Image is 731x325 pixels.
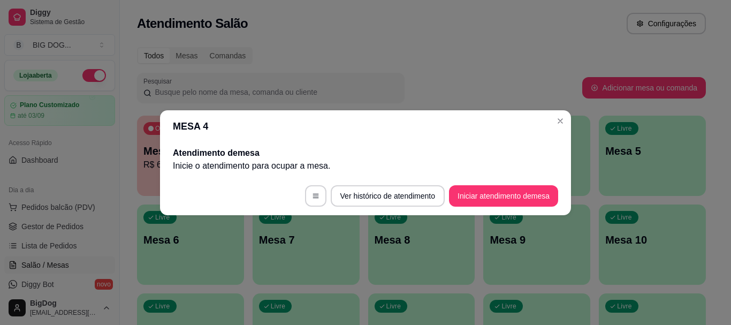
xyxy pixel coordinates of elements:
[449,185,558,207] button: Iniciar atendimento demesa
[331,185,445,207] button: Ver histórico de atendimento
[552,112,569,130] button: Close
[173,160,558,172] p: Inicie o atendimento para ocupar a mesa .
[173,147,558,160] h2: Atendimento de mesa
[160,110,571,142] header: MESA 4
